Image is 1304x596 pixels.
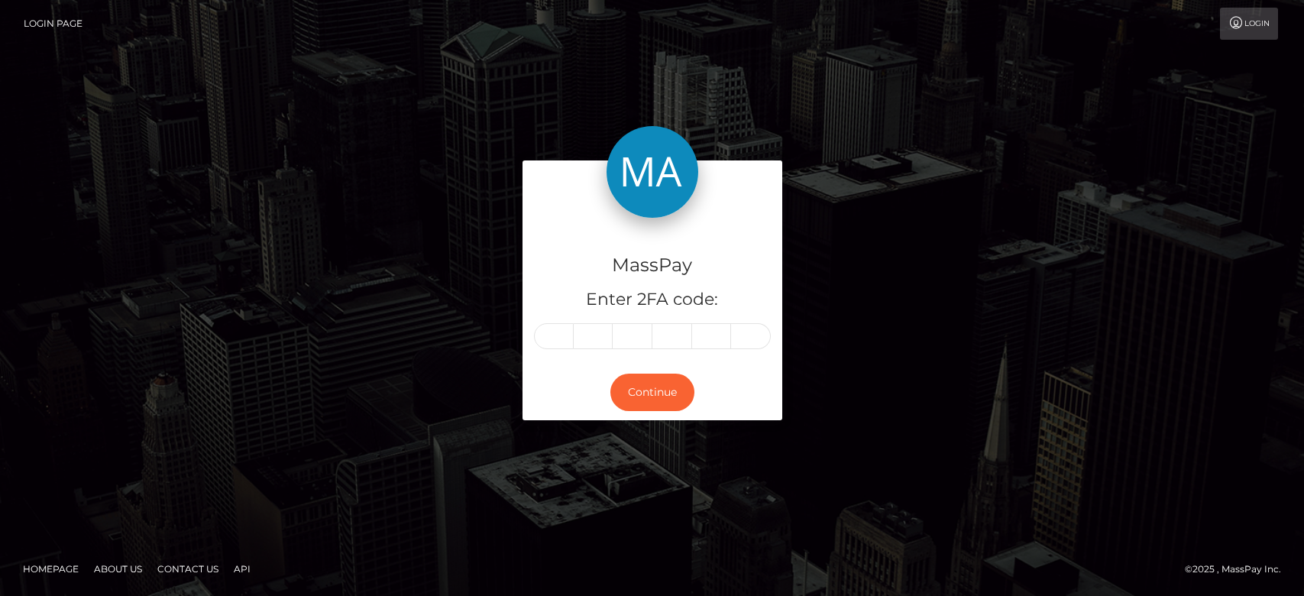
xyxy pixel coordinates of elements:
[17,557,85,581] a: Homepage
[1185,561,1293,578] div: © 2025 , MassPay Inc.
[151,557,225,581] a: Contact Us
[534,252,771,279] h4: MassPay
[88,557,148,581] a: About Us
[607,126,698,218] img: MassPay
[610,374,694,411] button: Continue
[228,557,257,581] a: API
[1220,8,1278,40] a: Login
[534,288,771,312] h5: Enter 2FA code:
[24,8,83,40] a: Login Page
